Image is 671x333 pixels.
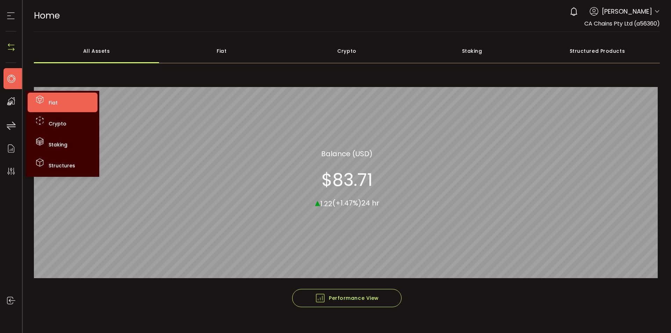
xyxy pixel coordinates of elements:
div: 聊天小组件 [636,299,671,333]
span: [PERSON_NAME] [602,7,652,16]
span: ▴ [315,195,320,210]
div: Staking [410,39,535,63]
div: All Assets [34,39,159,63]
span: Fiat [49,99,58,106]
span: 24 hr [361,198,379,208]
div: Structured Products [535,39,660,63]
div: Fiat [159,39,284,63]
span: CA Chains Pty Ltd (a56360) [584,20,660,28]
span: Structures [49,162,75,169]
iframe: Chat Widget [636,299,671,333]
img: N4P5cjLOiQAAAABJRU5ErkJggg== [6,42,16,52]
section: Balance (USD) [321,148,373,159]
button: Performance View [292,289,402,307]
span: Staking [49,141,67,148]
span: Crypto [49,120,66,127]
div: Crypto [284,39,409,63]
span: 1.22 [320,198,332,208]
section: $83.71 [322,169,373,190]
span: (+1.47%) [332,198,361,208]
span: Home [34,9,60,22]
span: Performance View [315,293,379,303]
